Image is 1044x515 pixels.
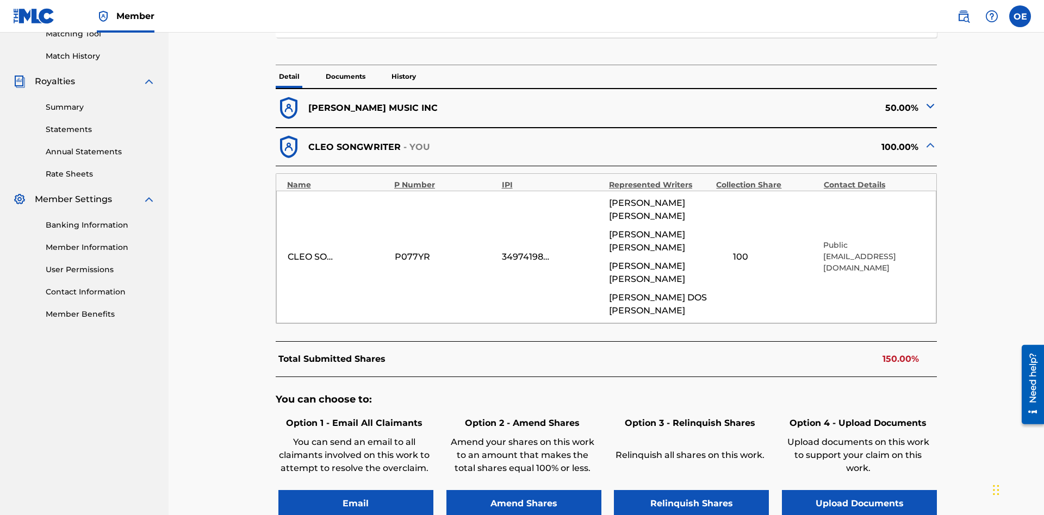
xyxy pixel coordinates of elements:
p: CLEO SONGWRITER [308,141,401,154]
a: Annual Statements [46,146,156,158]
div: Contact Details [824,179,925,191]
p: [EMAIL_ADDRESS][DOMAIN_NAME] [823,251,925,274]
iframe: Resource Center [1014,341,1044,430]
span: [PERSON_NAME] [PERSON_NAME] [609,228,711,254]
h6: Option 3 - Relinquish Shares [614,417,766,430]
div: 50.00% [606,95,937,122]
div: User Menu [1009,5,1031,27]
p: Public [823,240,925,251]
p: Total Submitted Shares [278,353,386,366]
div: Drag [993,474,999,506]
a: User Permissions [46,264,156,275]
a: Member Benefits [46,309,156,320]
h6: Option 2 - Amend Shares [446,417,599,430]
span: Member [116,10,154,22]
img: dfb38c8551f6dcc1ac04.svg [276,134,302,160]
a: Statements [46,124,156,135]
p: Relinquish all shares on this work. [614,449,766,462]
a: Matching Tool [46,28,156,40]
img: search [957,10,970,23]
h6: Option 4 - Upload Documents [782,417,934,430]
a: Banking Information [46,219,156,231]
h5: You can choose to: [276,393,937,406]
div: IPI [502,179,604,191]
div: Name [287,179,389,191]
img: Member Settings [13,193,26,206]
span: Member Settings [35,193,112,206]
img: MLC Logo [13,8,55,24]
div: P Number [394,179,496,191]
div: Help [981,5,1003,27]
p: [PERSON_NAME] MUSIC INC [308,102,438,115]
p: Detail [276,65,303,88]
img: Top Rightsholder [97,10,110,23]
img: expand-cell-toggle [924,139,937,152]
img: help [985,10,998,23]
a: Match History [46,51,156,62]
div: Collection Share [716,179,818,191]
a: Contact Information [46,286,156,298]
img: expand [142,75,156,88]
p: History [388,65,419,88]
img: Royalties [13,75,26,88]
a: Member Information [46,242,156,253]
p: Amend your shares on this work to an amount that makes the total shares equal 100% or less. [446,436,599,475]
img: expand [142,193,156,206]
div: Represented Writers [609,179,711,191]
p: - YOU [403,141,431,154]
span: Royalties [35,75,75,88]
a: Rate Sheets [46,168,156,180]
h6: Option 1 - Email All Claimants [278,417,431,430]
span: [PERSON_NAME] [PERSON_NAME] [609,260,711,286]
div: 100.00% [606,134,937,160]
span: [PERSON_NAME] [PERSON_NAME] [609,197,711,223]
p: Upload documents on this work to support your claim on this work. [782,436,934,475]
p: Documents [322,65,369,88]
a: Summary [46,102,156,113]
iframe: Chat Widget [990,463,1044,515]
a: Public Search [953,5,974,27]
img: dfb38c8551f6dcc1ac04.svg [276,95,302,122]
img: expand-cell-toggle [924,99,937,112]
p: 150.00% [883,353,919,366]
span: [PERSON_NAME] DOS [PERSON_NAME] [609,291,711,317]
p: You can send an email to all claimants involved on this work to attempt to resolve the overclaim. [278,436,431,475]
